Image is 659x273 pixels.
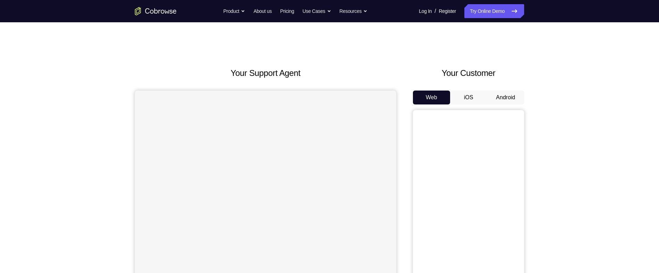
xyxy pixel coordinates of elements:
[135,67,396,79] h2: Your Support Agent
[253,4,271,18] a: About us
[487,91,524,104] button: Android
[419,4,432,18] a: Log In
[135,7,177,15] a: Go to the home page
[280,4,294,18] a: Pricing
[223,4,245,18] button: Product
[439,4,456,18] a: Register
[434,7,436,15] span: /
[413,91,450,104] button: Web
[450,91,487,104] button: iOS
[413,67,524,79] h2: Your Customer
[302,4,331,18] button: Use Cases
[464,4,524,18] a: Try Online Demo
[340,4,368,18] button: Resources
